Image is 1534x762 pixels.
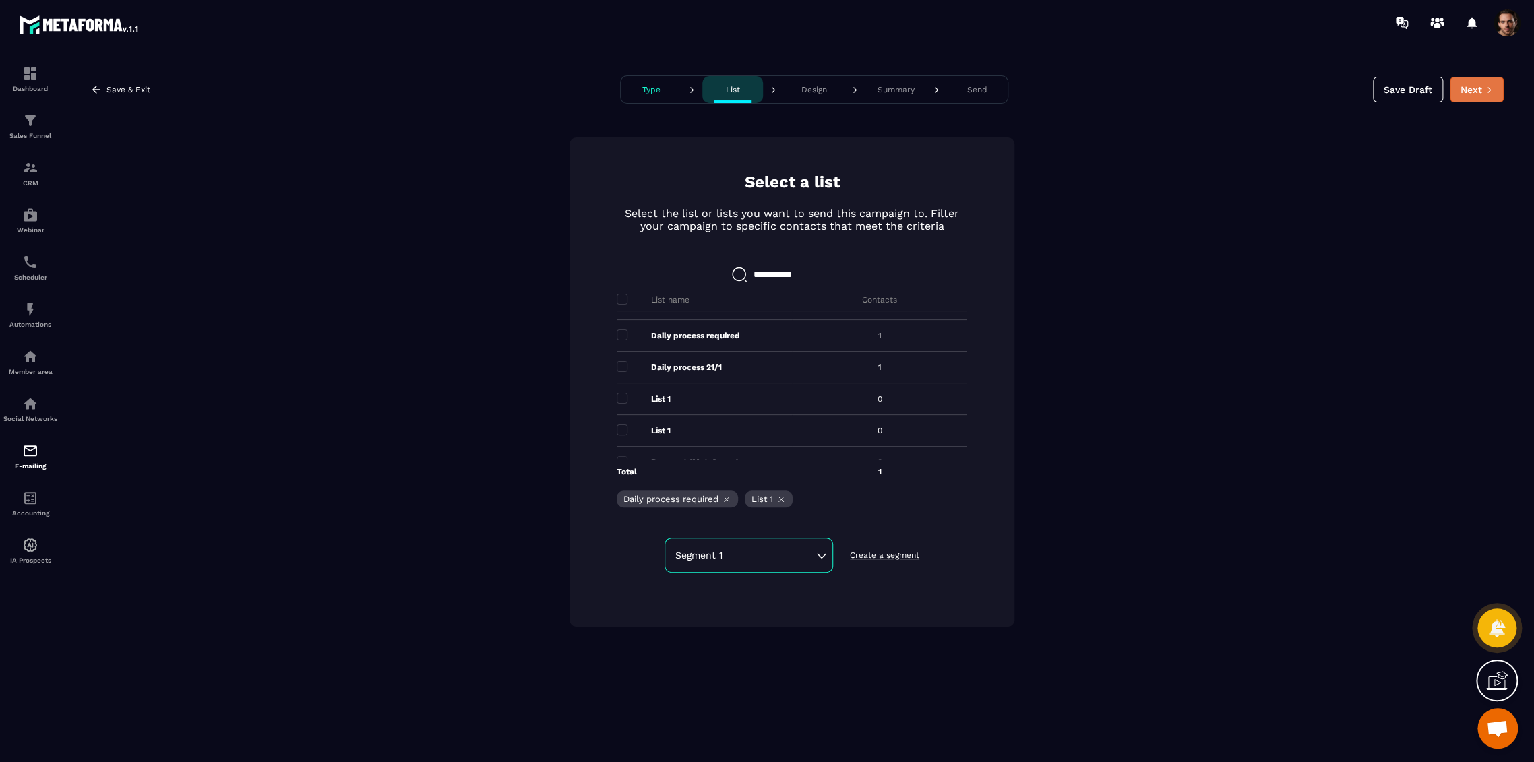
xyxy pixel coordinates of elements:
[22,348,38,364] img: automations
[3,179,57,187] p: CRM
[3,368,57,375] p: Member area
[1450,77,1504,102] button: Next
[642,85,661,94] p: Type
[865,76,926,103] button: Summary
[3,462,57,470] p: E-mailing
[651,393,671,404] p: List 1
[792,393,967,404] p: 0
[3,338,57,385] a: automationsautomationsMember area
[702,76,763,103] button: List
[22,443,38,459] img: email
[22,65,38,82] img: formation
[862,294,897,305] p: Contacts
[3,385,57,433] a: social-networksocial-networkSocial Networks
[22,160,38,176] img: formation
[751,494,773,504] p: List 1
[1373,77,1443,102] button: Save Draft
[801,85,827,94] p: Design
[3,321,57,328] p: Automations
[651,425,671,436] p: List 1
[621,76,681,103] button: Type
[792,466,967,477] p: 1
[792,457,967,468] p: 0
[3,197,57,244] a: automationsautomationsWebinar
[3,274,57,281] p: Scheduler
[967,85,987,94] p: Send
[726,85,740,94] p: List
[1477,708,1518,749] a: Mở cuộc trò chuyện
[3,85,57,92] p: Dashboard
[80,77,160,102] button: Save & Exit
[947,76,1008,103] button: Send
[784,76,845,103] button: Design
[22,113,38,129] img: formation
[22,395,38,412] img: social-network
[651,294,689,305] p: List name
[878,85,915,94] p: Summary
[651,330,740,341] p: Daily process required
[3,132,57,139] p: Sales Funnel
[3,415,57,422] p: Social Networks
[792,330,967,341] p: 1
[745,171,840,193] p: Select a list
[651,457,739,468] p: Prospect (Metaforma)
[22,301,38,317] img: automations
[617,459,792,484] p: Total
[22,254,38,270] img: scheduler
[3,557,57,564] p: IA Prospects
[651,362,722,373] p: Daily process 21/1
[3,291,57,338] a: automationsautomationsAutomations
[613,207,971,232] p: Select the list or lists you want to send this campaign to. Filter your campaign to specific cont...
[850,550,919,561] p: Create a segment
[792,362,967,373] p: 1
[3,509,57,517] p: Accounting
[3,226,57,234] p: Webinar
[623,494,718,504] p: Daily process required
[22,490,38,506] img: accountant
[3,433,57,480] a: emailemailE-mailing
[22,537,38,553] img: automations
[3,102,57,150] a: formationformationSales Funnel
[792,425,967,436] p: 0
[22,207,38,223] img: automations
[3,244,57,291] a: schedulerschedulerScheduler
[3,150,57,197] a: formationformationCRM
[3,480,57,527] a: accountantaccountantAccounting
[19,12,140,36] img: logo
[3,55,57,102] a: formationformationDashboard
